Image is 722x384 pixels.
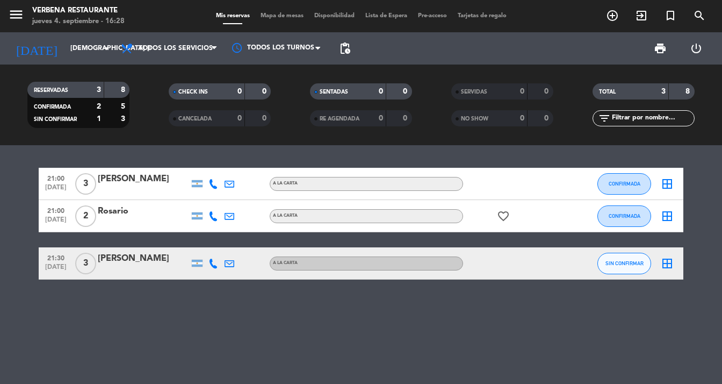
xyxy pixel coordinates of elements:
strong: 0 [237,115,242,122]
div: [PERSON_NAME] [98,172,189,186]
button: CONFIRMADA [597,173,651,195]
span: SIN CONFIRMAR [34,117,77,122]
strong: 0 [544,88,551,95]
span: Pre-acceso [413,13,452,19]
strong: 0 [262,88,269,95]
span: CHECK INS [178,89,208,95]
span: 21:30 [42,251,69,264]
strong: 1 [97,115,101,123]
span: [DATE] [42,264,69,276]
strong: 0 [379,88,383,95]
span: [DATE] [42,216,69,229]
span: SIN CONFIRMAR [605,260,644,266]
span: SENTADAS [320,89,348,95]
span: 3 [75,253,96,274]
i: border_all [661,177,674,190]
span: SERVIDAS [461,89,487,95]
strong: 0 [403,115,409,122]
span: NO SHOW [461,116,488,122]
span: Lista de Espera [360,13,413,19]
span: 3 [75,173,96,195]
span: TOTAL [599,89,616,95]
span: Tarjetas de regalo [452,13,512,19]
span: [DATE] [42,184,69,196]
span: pending_actions [338,42,351,55]
button: CONFIRMADA [597,205,651,227]
strong: 3 [121,115,127,123]
strong: 0 [520,88,524,95]
i: [DATE] [8,37,65,60]
span: 21:00 [42,204,69,216]
span: A LA CARTA [273,261,298,265]
strong: 2 [97,103,101,110]
strong: 0 [379,115,383,122]
div: LOG OUT [678,32,714,65]
strong: 0 [403,88,409,95]
span: Disponibilidad [309,13,360,19]
span: A LA CARTA [273,214,298,218]
strong: 0 [237,88,242,95]
span: CONFIRMADA [609,181,640,187]
span: Todos los servicios [139,45,213,52]
i: menu [8,6,24,23]
i: border_all [661,257,674,270]
i: favorite_border [497,210,510,223]
div: Verbena Restaurante [32,5,125,16]
strong: 0 [262,115,269,122]
span: RE AGENDADA [320,116,359,122]
span: CANCELADA [178,116,212,122]
i: turned_in_not [664,9,677,22]
div: Rosario [98,204,189,218]
span: 21:00 [42,172,69,184]
i: search [693,9,706,22]
button: menu [8,6,24,26]
strong: 8 [121,86,127,94]
strong: 8 [685,88,692,95]
span: CONFIRMADA [34,104,71,110]
input: Filtrar por nombre... [611,112,694,124]
i: arrow_drop_down [100,42,113,55]
strong: 5 [121,103,127,110]
strong: 0 [520,115,524,122]
span: RESERVADAS [34,88,68,93]
i: filter_list [598,112,611,125]
span: Mapa de mesas [255,13,309,19]
button: SIN CONFIRMAR [597,253,651,274]
strong: 0 [544,115,551,122]
div: jueves 4. septiembre - 16:28 [32,16,125,27]
span: A LA CARTA [273,181,298,186]
i: power_settings_new [690,42,703,55]
span: CONFIRMADA [609,213,640,219]
i: exit_to_app [635,9,648,22]
i: add_circle_outline [606,9,619,22]
strong: 3 [661,88,666,95]
strong: 3 [97,86,101,94]
span: print [654,42,667,55]
i: border_all [661,210,674,223]
span: 2 [75,205,96,227]
div: [PERSON_NAME] [98,252,189,266]
span: Mis reservas [211,13,255,19]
